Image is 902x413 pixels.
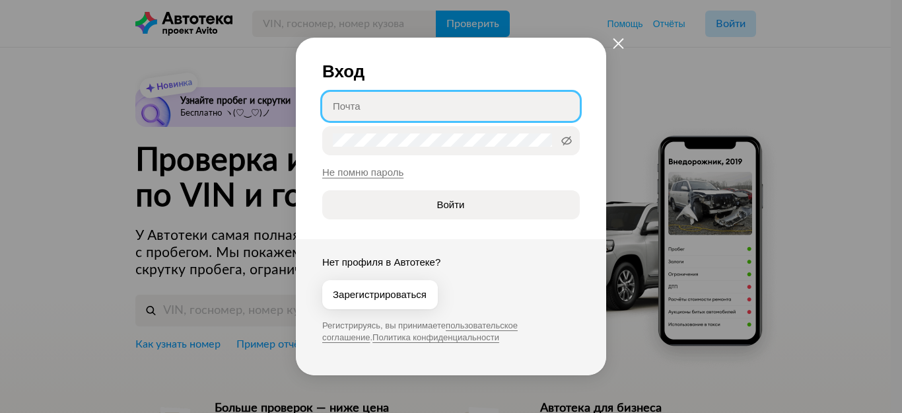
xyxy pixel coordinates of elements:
[322,190,580,219] button: Войти
[322,255,580,270] p: Нет профиля в Автотеке?
[322,320,580,344] p: Регистрируясь, вы принимаете .
[322,280,438,309] button: Зарегистрироваться
[333,99,573,112] input: Почта
[322,61,580,81] h2: Вход
[437,198,465,211] span: Войти
[606,31,630,55] button: закрыть
[372,332,499,342] a: Политика конфиденциальности
[322,320,518,342] a: пользовательское соглашение
[333,288,427,301] span: Зарегистрироваться
[322,167,403,178] a: Не помню пароль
